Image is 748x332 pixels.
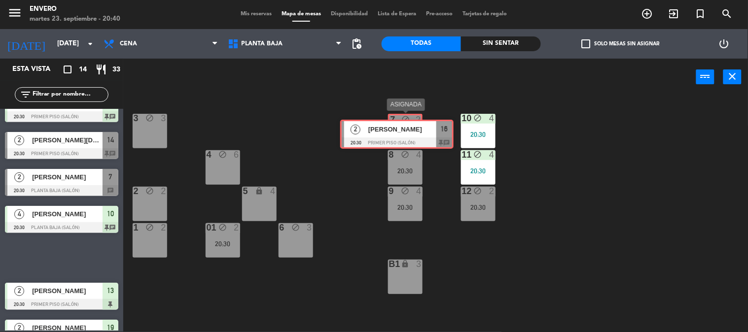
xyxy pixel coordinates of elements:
span: 14 [79,64,87,75]
i: block [218,223,227,232]
i: block [145,223,154,232]
span: 10 [107,208,114,220]
i: block [474,150,482,159]
i: close [727,70,739,82]
div: Todas [382,36,462,51]
input: Filtrar por nombre... [32,89,108,100]
i: power_settings_new [718,38,730,50]
div: 2 [161,223,167,232]
div: 20:30 [461,167,496,174]
span: 33 [112,64,120,75]
div: 6 [234,150,240,159]
span: [PERSON_NAME] [32,286,103,296]
div: 3 [161,114,167,123]
div: 12 [462,187,463,196]
div: 3 [307,223,313,232]
i: turned_in_not [695,8,707,20]
span: Mis reservas [236,11,277,17]
i: restaurant [95,64,107,75]
div: ASIGNADA [387,99,425,111]
span: 13 [107,285,114,297]
div: 20:30 [461,204,496,211]
div: 20:30 [206,240,240,247]
div: 4 [270,187,276,196]
span: [PERSON_NAME] [32,209,103,219]
i: filter_list [20,89,32,100]
i: crop_square [62,64,73,75]
span: Disponibilidad [326,11,373,17]
i: search [721,8,733,20]
div: 20:30 [390,133,421,139]
div: 20:30 [461,131,496,138]
span: check_box_outline_blank [581,39,590,48]
span: 2 [14,172,24,182]
i: block [291,223,300,232]
i: block [218,150,227,159]
div: 4 [416,150,422,159]
button: power_input [696,69,714,84]
span: 7 [109,171,112,183]
div: Sin sentar [461,36,541,51]
span: Planta Baja [242,40,283,47]
span: 2 [14,286,24,296]
div: 4 [416,187,422,196]
div: 8 [389,150,390,159]
i: menu [7,5,22,20]
div: B1 [389,260,390,268]
div: 20:30 [388,167,423,174]
i: block [474,114,482,122]
span: Mapa de mesas [277,11,326,17]
i: power_input [700,70,712,82]
span: Pre-acceso [421,11,458,17]
span: [PERSON_NAME] [32,172,103,182]
i: block [474,187,482,195]
div: 2 [416,115,421,124]
div: 2 [161,187,167,196]
i: add_circle_outline [641,8,653,20]
span: 4 [14,209,24,219]
div: 10 [462,114,463,123]
i: block [401,187,409,195]
div: Esta vista [5,64,71,75]
button: close [723,69,742,84]
span: Cena [120,40,137,47]
div: 20:30 [388,204,423,211]
i: lock [255,187,263,195]
span: pending_actions [351,38,363,50]
div: 5 [243,187,244,196]
i: lock [401,260,409,268]
i: exit_to_app [668,8,680,20]
span: 2 [14,135,24,145]
div: 2 [489,187,495,196]
span: [PERSON_NAME][DATE] [32,135,103,145]
div: 4 [489,114,495,123]
span: 14 [107,134,114,146]
label: Solo mesas sin asignar [581,39,659,48]
div: 3 [416,260,422,268]
i: block [401,115,410,124]
div: 4 [489,150,495,159]
div: Envero [30,4,120,14]
div: 9 [389,187,390,196]
i: block [145,187,154,195]
div: 11 [462,150,463,159]
i: block [145,114,154,122]
button: menu [7,5,22,24]
span: Tarjetas de regalo [458,11,512,17]
div: 2 [234,223,240,232]
i: arrow_drop_down [84,38,96,50]
div: martes 23. septiembre - 20:40 [30,14,120,24]
i: block [401,150,409,159]
span: Lista de Espera [373,11,421,17]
